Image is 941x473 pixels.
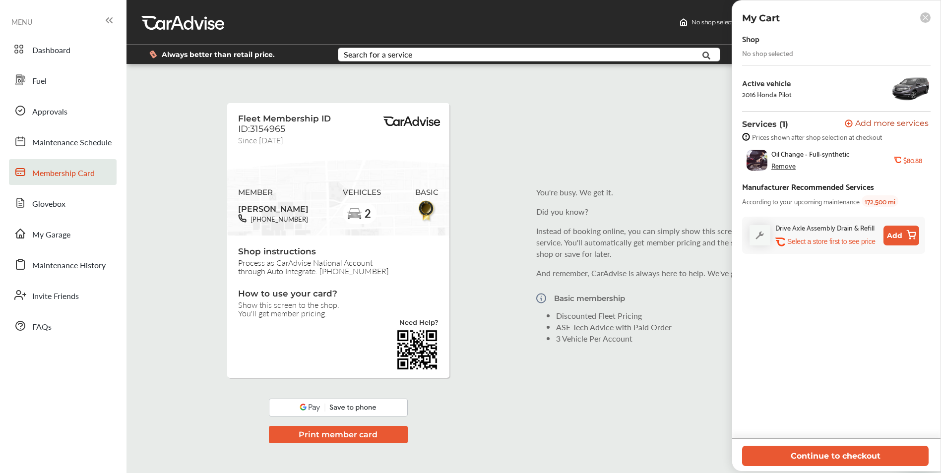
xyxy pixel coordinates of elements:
span: My Garage [32,229,70,241]
a: Add more services [845,119,931,129]
span: Since [DATE] [238,134,283,143]
a: Print member card [269,428,408,440]
a: Membership Card [9,159,117,185]
a: Glovebox [9,190,117,216]
img: dollor_label_vector.a70140d1.svg [149,50,157,59]
img: header-home-logo.8d720a4f.svg [680,18,688,26]
p: And remember, CarAdvise is always here to help. We've got your back. [536,267,922,279]
img: phone-black.37208b07.svg [238,214,247,223]
a: Maintenance History [9,251,117,277]
span: Always better than retail price. [162,51,275,58]
span: Maintenance Schedule [32,136,112,149]
div: 2016 Honda Pilot [742,90,792,98]
span: [PERSON_NAME] [238,201,309,215]
p: Basic membership [554,294,625,302]
span: Invite Friends [32,290,79,303]
li: ASE Tech Advice with Paid Order [556,321,922,333]
li: 3 Vehicle Per Account [556,333,922,344]
span: How to use your card? [238,289,439,300]
span: 172,500 mi [862,195,898,207]
span: Approvals [32,106,67,118]
a: Fuel [9,67,117,93]
div: No shop selected [742,49,793,57]
img: info-strock.ef5ea3fe.svg [742,133,750,141]
p: Did you know? [536,206,922,217]
a: Invite Friends [9,282,117,308]
p: You're busy. We get it. [536,186,922,198]
button: Print member card [269,426,408,443]
span: Maintenance History [32,259,106,272]
div: Search for a service [344,51,412,59]
span: ID:3154965 [238,123,285,134]
img: 10488_st0640_046.jpg [891,73,931,103]
span: Glovebox [32,198,65,211]
img: Vector.a173687b.svg [536,287,546,310]
span: Process as CarAdvise National Account through Auto Integrate. [PHONE_NUMBER] [238,258,439,275]
p: My Cart [742,12,780,24]
span: FAQs [32,321,52,334]
div: Active vehicle [742,78,792,87]
div: Shop [742,32,759,45]
a: My Garage [9,221,117,246]
li: Discounted Fleet Pricing [556,310,922,321]
span: MEMBER [238,188,309,197]
span: No shop selected [691,18,741,26]
span: Prices shown after shop selection at checkout [752,133,882,141]
b: $80.88 [903,156,922,164]
span: Shop instructions [238,246,439,258]
img: validBarcode.04db607d403785ac2641.png [396,329,438,371]
span: Add more services [855,119,929,129]
p: Select a store first to see price [787,237,876,246]
a: Maintenance Schedule [9,128,117,154]
a: Need Help? [399,320,439,329]
img: googlePay.a08318fe.svg [269,399,408,416]
p: Services (1) [742,119,788,129]
span: Fleet Membership ID [238,114,331,123]
span: MENU [11,18,32,26]
span: Dashboard [32,44,70,57]
span: You'll get member pricing. [238,309,439,317]
div: Remove [771,162,796,170]
button: Add [883,226,919,245]
img: default_wrench_icon.d1a43860.svg [750,225,770,245]
p: Instead of booking online, you can simply show this screen (or printed card) to the shop when you... [536,225,922,259]
img: BasicPremiumLogo.8d547ee0.svg [382,117,441,126]
button: Add more services [845,119,929,129]
img: BasicBadge.31956f0b.svg [416,199,438,223]
button: Continue to checkout [742,446,929,466]
span: VEHICLES [343,188,381,197]
a: FAQs [9,313,117,339]
div: Drive Axle Assembly Drain & Refill [775,222,875,233]
span: Membership Card [32,167,95,180]
div: Manufacturer Recommended Services [742,179,874,193]
span: Show this screen to the shop. [238,300,439,309]
a: Dashboard [9,36,117,62]
img: oil-change-thumb.jpg [747,150,767,171]
span: Fuel [32,75,47,88]
span: [PHONE_NUMBER] [247,214,308,224]
span: According to your upcoming maintenance [742,195,860,207]
span: 2 [364,207,371,220]
a: Approvals [9,98,117,123]
span: BASIC [415,188,439,197]
span: Oil Change - Full-synthetic [771,150,850,158]
img: car-basic.192fe7b4.svg [347,206,363,222]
